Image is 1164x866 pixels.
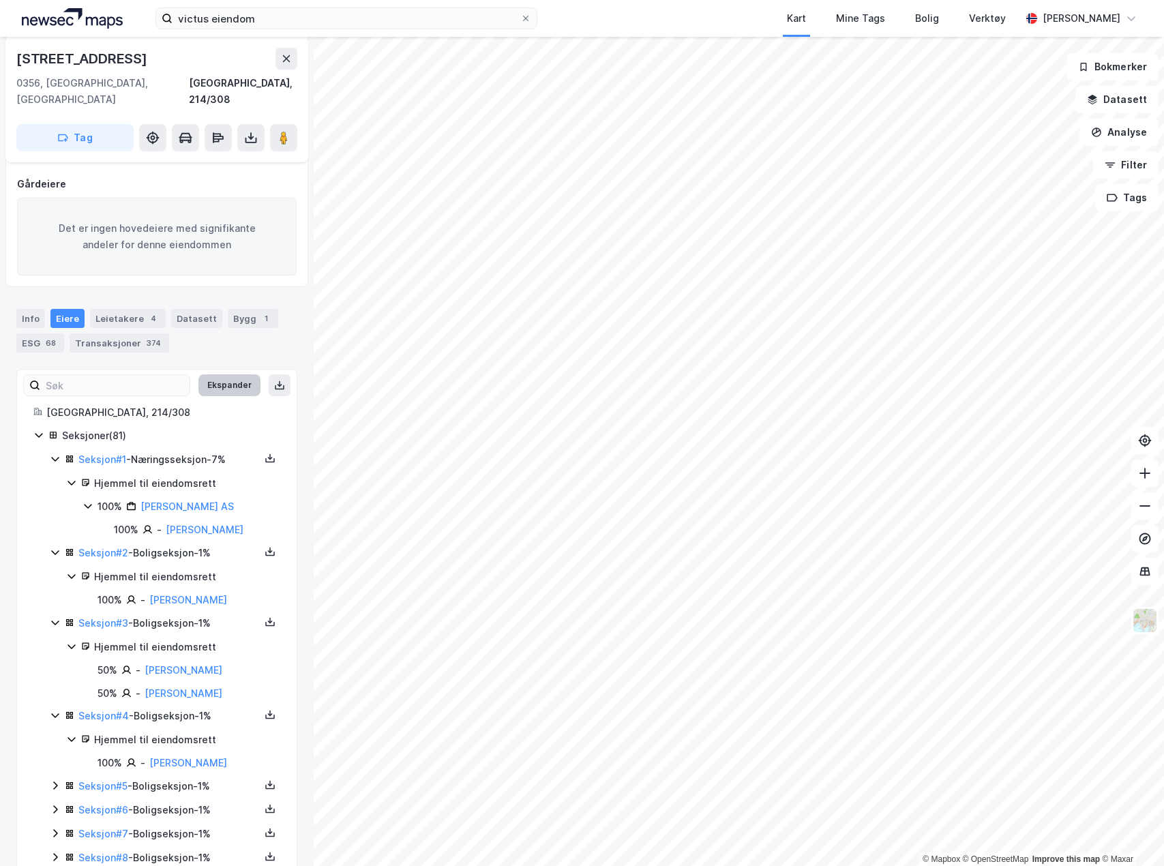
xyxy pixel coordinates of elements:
[16,124,134,151] button: Tag
[78,802,260,818] div: - Boligseksjon - 1%
[78,828,128,839] a: Seksjon#7
[94,732,280,748] div: Hjemmel til eiendomsrett
[43,336,59,350] div: 68
[22,8,123,29] img: logo.a4113a55bc3d86da70a041830d287a7e.svg
[1079,119,1159,146] button: Analyse
[140,592,145,608] div: -
[140,755,145,771] div: -
[147,312,160,325] div: 4
[78,850,260,866] div: - Boligseksjon - 1%
[16,309,45,328] div: Info
[94,639,280,655] div: Hjemmel til eiendomsrett
[1066,53,1159,80] button: Bokmerker
[98,685,117,702] div: 50%
[140,501,234,512] a: [PERSON_NAME] AS
[144,336,164,350] div: 374
[98,498,122,515] div: 100%
[963,854,1029,864] a: OpenStreetMap
[50,309,85,328] div: Eiere
[78,617,128,629] a: Seksjon#3
[915,10,939,27] div: Bolig
[16,333,64,353] div: ESG
[98,755,122,771] div: 100%
[1032,854,1100,864] a: Improve this map
[78,547,128,558] a: Seksjon#2
[149,757,227,768] a: [PERSON_NAME]
[62,428,280,444] div: Seksjoner ( 81 )
[923,854,960,864] a: Mapbox
[46,404,280,421] div: [GEOGRAPHIC_DATA], 214/308
[94,475,280,492] div: Hjemmel til eiendomsrett
[17,176,297,192] div: Gårdeiere
[78,826,260,842] div: - Boligseksjon - 1%
[78,451,260,468] div: - Næringsseksjon - 7%
[171,309,222,328] div: Datasett
[228,309,278,328] div: Bygg
[1075,86,1159,113] button: Datasett
[1096,801,1164,866] iframe: Chat Widget
[98,662,117,678] div: 50%
[157,522,162,538] div: -
[114,522,138,538] div: 100%
[145,664,222,676] a: [PERSON_NAME]
[78,780,128,792] a: Seksjon#5
[70,333,169,353] div: Transaksjoner
[1132,608,1158,633] img: Z
[189,75,297,108] div: [GEOGRAPHIC_DATA], 214/308
[78,778,260,794] div: - Boligseksjon - 1%
[969,10,1006,27] div: Verktøy
[40,375,190,395] input: Søk
[836,10,885,27] div: Mine Tags
[94,569,280,585] div: Hjemmel til eiendomsrett
[78,708,260,724] div: - Boligseksjon - 1%
[173,8,520,29] input: Søk på adresse, matrikkel, gårdeiere, leietakere eller personer
[98,592,122,608] div: 100%
[259,312,273,325] div: 1
[787,10,806,27] div: Kart
[166,524,243,535] a: [PERSON_NAME]
[149,594,227,606] a: [PERSON_NAME]
[16,48,150,70] div: [STREET_ADDRESS]
[78,545,260,561] div: - Boligseksjon - 1%
[90,309,166,328] div: Leietakere
[78,453,126,465] a: Seksjon#1
[78,710,129,721] a: Seksjon#4
[145,687,222,699] a: [PERSON_NAME]
[78,615,260,631] div: - Boligseksjon - 1%
[16,75,189,108] div: 0356, [GEOGRAPHIC_DATA], [GEOGRAPHIC_DATA]
[1095,184,1159,211] button: Tags
[1043,10,1120,27] div: [PERSON_NAME]
[198,374,260,396] button: Ekspander
[1093,151,1159,179] button: Filter
[17,198,297,275] div: Det er ingen hovedeiere med signifikante andeler for denne eiendommen
[78,804,128,816] a: Seksjon#6
[136,685,140,702] div: -
[136,662,140,678] div: -
[78,852,128,863] a: Seksjon#8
